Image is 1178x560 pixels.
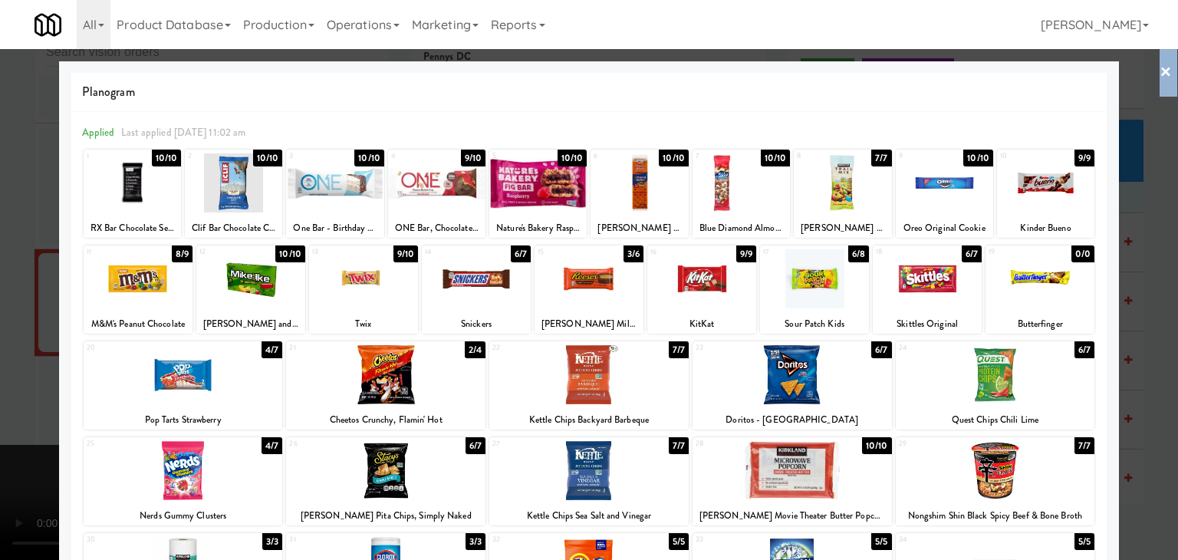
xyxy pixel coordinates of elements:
div: 14 [425,245,476,259]
div: 186/7Skittles Original [873,245,982,334]
div: Snickers [424,315,528,334]
div: 10/10 [761,150,791,166]
div: 5/5 [1074,533,1094,550]
div: 11 [87,245,138,259]
div: 30 [87,533,183,546]
div: 4 [391,150,437,163]
div: KitKat [650,315,754,334]
div: 109/9Kinder Bueno [997,150,1094,238]
div: Oreo Original Cookie [898,219,991,238]
div: Clif Bar Chocolate Chip [185,219,282,238]
div: Nature's Bakery Raspberry Fig Bar [489,219,587,238]
div: 27 [492,437,589,450]
div: 10 [1000,150,1046,163]
div: 25 [87,437,183,450]
div: 6/7 [511,245,531,262]
div: Kettle Chips Backyard Barbeque [492,410,686,430]
div: 8 [797,150,843,163]
div: RX Bar Chocolate Sea Salt [84,219,181,238]
div: 7 [696,150,742,163]
div: 110/10RX Bar Chocolate Sea Salt [84,150,181,238]
div: 3/3 [466,533,485,550]
div: Doritos - [GEOGRAPHIC_DATA] [693,410,892,430]
div: 146/7Snickers [422,245,531,334]
div: 2810/10[PERSON_NAME] Movie Theater Butter Popcorn [693,437,892,525]
div: Nongshim Shin Black Spicy Beef & Bone Broth [898,506,1093,525]
div: 210/10Clif Bar Chocolate Chip [185,150,282,238]
div: Sour Patch Kids [762,315,867,334]
div: 6/8 [848,245,869,262]
div: 6 [594,150,640,163]
div: [PERSON_NAME] Pita Chips, Simply Naked [288,506,483,525]
div: 227/7Kettle Chips Backyard Barbeque [489,341,689,430]
div: 153/6[PERSON_NAME] Milk Chocolate Peanut Butter [535,245,643,334]
div: [PERSON_NAME] Trail Mix [796,219,889,238]
div: 5/5 [871,533,891,550]
div: 10/10 [963,150,993,166]
div: 190/0Butterfinger [986,245,1094,334]
div: [PERSON_NAME] and [PERSON_NAME] Original [199,315,303,334]
div: [PERSON_NAME] and [PERSON_NAME] Original [196,315,305,334]
div: 510/10Nature's Bakery Raspberry Fig Bar [489,150,587,238]
div: Oreo Original Cookie [896,219,993,238]
div: 22 [492,341,589,354]
div: Butterfinger [988,315,1092,334]
span: Applied [82,125,115,140]
div: Nerds Gummy Clusters [86,506,281,525]
div: 6/7 [962,245,982,262]
div: Kettle Chips Sea Salt and Vinegar [492,506,686,525]
div: 9/9 [736,245,756,262]
div: 2/4 [465,341,485,358]
div: Skittles Original [873,315,982,334]
div: 20 [87,341,183,354]
div: 23 [696,341,792,354]
div: 118/9M&M's Peanut Chocolate [84,245,192,334]
div: 33 [696,533,792,546]
div: 5 [492,150,538,163]
div: 277/7Kettle Chips Sea Salt and Vinegar [489,437,689,525]
div: 18 [876,245,927,259]
div: 10/10 [659,150,689,166]
div: One Bar - Birthday Cake [286,219,383,238]
div: 10/10 [152,150,182,166]
div: [PERSON_NAME] Toast Chee Peanut Butter [593,219,686,238]
div: 10/10 [558,150,587,166]
div: 6/7 [1074,341,1094,358]
div: 28 [696,437,792,450]
div: Doritos - [GEOGRAPHIC_DATA] [695,410,890,430]
div: [PERSON_NAME] Trail Mix [794,219,891,238]
div: 32 [492,533,589,546]
div: 212/4Cheetos Crunchy, Flamin' Hot [286,341,485,430]
div: Blue Diamond Almonds Smokehouse [695,219,788,238]
div: 176/8Sour Patch Kids [760,245,869,334]
div: 8/9 [172,245,192,262]
div: 7/7 [669,437,689,454]
div: ONE Bar, Chocolate Peanut Butter Cup [388,219,485,238]
div: 17 [763,245,814,259]
div: 12 [199,245,251,259]
div: Pop Tarts Strawberry [86,410,281,430]
div: Clif Bar Chocolate Chip [187,219,280,238]
div: 7/7 [669,341,689,358]
div: Quest Chips Chili Lime [898,410,1093,430]
div: Kinder Bueno [997,219,1094,238]
div: 266/7[PERSON_NAME] Pita Chips, Simply Naked [286,437,485,525]
div: 15 [538,245,589,259]
div: Nongshim Shin Black Spicy Beef & Bone Broth [896,506,1095,525]
div: 34 [899,533,995,546]
div: 7/7 [1074,437,1094,454]
div: Quest Chips Chili Lime [896,410,1095,430]
div: 3/3 [262,533,282,550]
div: 10/10 [862,437,892,454]
div: 6/7 [466,437,485,454]
div: 3/6 [624,245,643,262]
div: 3 [289,150,335,163]
div: Twix [311,315,416,334]
div: Pop Tarts Strawberry [84,410,283,430]
div: 4/7 [262,341,282,358]
div: ONE Bar, Chocolate Peanut Butter Cup [390,219,483,238]
div: 0/0 [1071,245,1094,262]
div: M&M's Peanut Chocolate [86,315,190,334]
div: Blue Diamond Almonds Smokehouse [693,219,790,238]
div: 5/5 [669,533,689,550]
